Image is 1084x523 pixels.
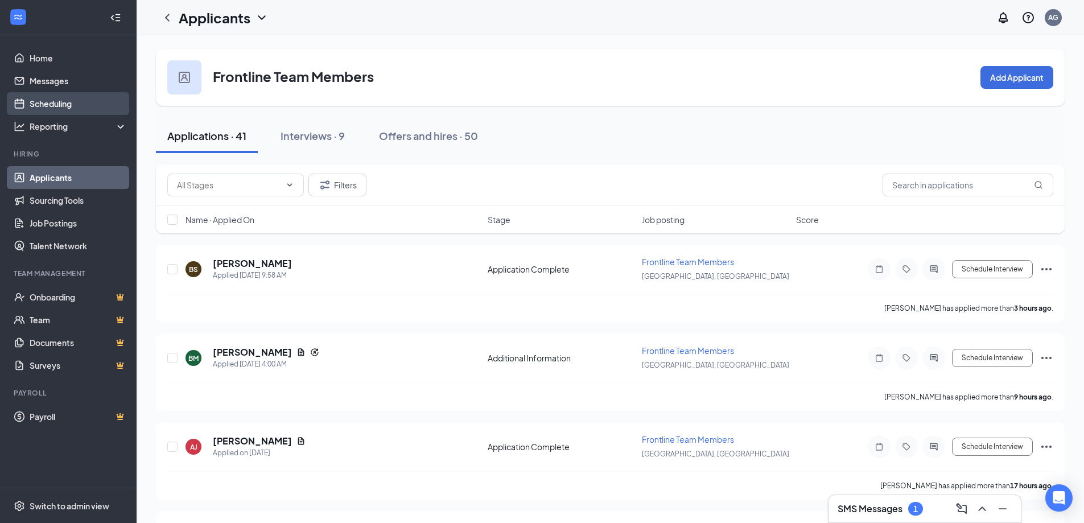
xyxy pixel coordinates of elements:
input: Search in applications [883,174,1053,196]
div: Hiring [14,149,125,159]
a: TeamCrown [30,308,127,331]
span: Frontline Team Members [642,434,734,444]
button: Schedule Interview [952,438,1033,456]
div: Applied on [DATE] [213,447,306,459]
a: Job Postings [30,212,127,234]
div: BS [189,265,198,274]
button: Filter Filters [308,174,366,196]
div: Additional Information [488,352,635,364]
button: Schedule Interview [952,260,1033,278]
button: ComposeMessage [953,500,971,518]
div: BM [188,353,199,363]
h5: [PERSON_NAME] [213,257,292,270]
svg: Ellipses [1040,262,1053,276]
a: Messages [30,69,127,92]
svg: Note [872,442,886,451]
svg: Tag [900,353,913,363]
div: Applications · 41 [167,129,246,143]
button: ChevronUp [973,500,991,518]
svg: Ellipses [1040,440,1053,454]
button: Schedule Interview [952,349,1033,367]
a: Talent Network [30,234,127,257]
svg: Note [872,265,886,274]
a: OnboardingCrown [30,286,127,308]
svg: ComposeMessage [955,502,968,516]
span: [GEOGRAPHIC_DATA], [GEOGRAPHIC_DATA] [642,272,789,281]
span: Frontline Team Members [642,257,734,267]
a: DocumentsCrown [30,331,127,354]
svg: Notifications [996,11,1010,24]
b: 3 hours ago [1014,304,1052,312]
svg: ActiveChat [927,265,941,274]
svg: ChevronLeft [160,11,174,24]
svg: Note [872,353,886,363]
h1: Applicants [179,8,250,27]
h5: [PERSON_NAME] [213,435,292,447]
button: Add Applicant [980,66,1053,89]
a: Sourcing Tools [30,189,127,212]
div: Payroll [14,388,125,398]
b: 9 hours ago [1014,393,1052,401]
div: Offers and hires · 50 [379,129,478,143]
svg: ActiveChat [927,353,941,363]
svg: Document [296,436,306,446]
svg: Ellipses [1040,351,1053,365]
span: Job posting [642,214,685,225]
div: Team Management [14,269,125,278]
div: Interviews · 9 [281,129,345,143]
svg: Minimize [996,502,1009,516]
div: Application Complete [488,441,635,452]
span: Stage [488,214,510,225]
svg: Settings [14,500,25,512]
a: PayrollCrown [30,405,127,428]
div: Switch to admin view [30,500,109,512]
svg: Collapse [110,12,121,23]
svg: Tag [900,442,913,451]
div: Application Complete [488,263,635,275]
svg: ChevronDown [285,180,294,190]
svg: Filter [318,178,332,192]
h3: SMS Messages [838,503,902,515]
h5: [PERSON_NAME] [213,346,292,359]
input: All Stages [177,179,281,191]
a: Scheduling [30,92,127,115]
svg: ActiveChat [927,442,941,451]
a: SurveysCrown [30,354,127,377]
svg: ChevronUp [975,502,989,516]
div: Open Intercom Messenger [1045,484,1073,512]
svg: Tag [900,265,913,274]
svg: ChevronDown [255,11,269,24]
span: Frontline Team Members [642,345,734,356]
div: AJ [190,442,197,452]
svg: Document [296,348,306,357]
div: Applied [DATE] 9:58 AM [213,270,292,281]
span: Score [796,214,819,225]
p: [PERSON_NAME] has applied more than . [884,392,1053,402]
svg: MagnifyingGlass [1034,180,1043,190]
svg: Analysis [14,121,25,132]
div: AG [1048,13,1058,22]
p: [PERSON_NAME] has applied more than . [880,481,1053,491]
span: [GEOGRAPHIC_DATA], [GEOGRAPHIC_DATA] [642,450,789,458]
div: 1 [913,504,918,514]
a: Applicants [30,166,127,189]
span: [GEOGRAPHIC_DATA], [GEOGRAPHIC_DATA] [642,361,789,369]
img: user icon [179,72,190,83]
p: [PERSON_NAME] has applied more than . [884,303,1053,313]
div: Applied [DATE] 4:00 AM [213,359,319,370]
a: Home [30,47,127,69]
b: 17 hours ago [1010,481,1052,490]
div: Reporting [30,121,127,132]
svg: QuestionInfo [1021,11,1035,24]
svg: WorkstreamLogo [13,11,24,23]
button: Minimize [994,500,1012,518]
span: Name · Applied On [186,214,254,225]
h3: Frontline Team Members [213,67,374,86]
svg: Reapply [310,348,319,357]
